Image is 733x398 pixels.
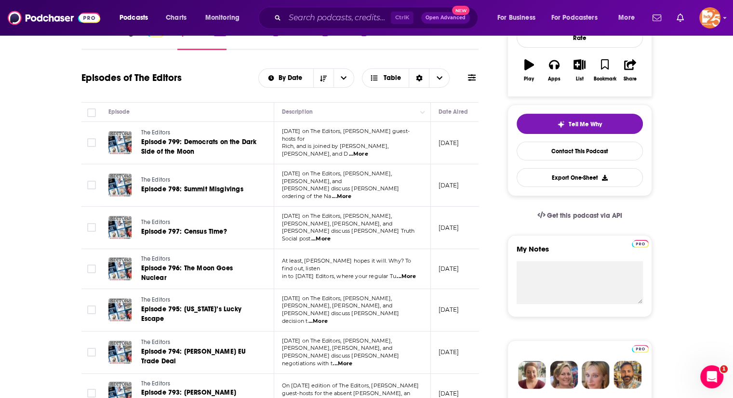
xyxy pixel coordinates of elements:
a: Podchaser - Follow, Share and Rate Podcasts [8,9,100,27]
span: For Business [497,11,535,25]
div: Description [282,106,313,118]
img: User Profile [699,7,720,28]
div: Share [624,76,637,82]
a: Pro website [632,239,649,248]
span: Episode 795: [US_STATE]’s Lucky Escape [141,305,241,323]
a: Episodes688 [177,28,226,50]
div: Sort Direction [409,69,429,87]
a: Show notifications dropdown [649,10,665,26]
span: [DATE] on The Editors, [PERSON_NAME], [PERSON_NAME], and [282,170,392,185]
span: Tell Me Why [569,120,602,128]
span: Episode 798: Summit Misgivings [141,185,243,193]
span: Episode 797: Census Time? [141,227,227,236]
img: Jules Profile [582,361,610,389]
button: Bookmark [592,53,617,88]
span: ...More [332,193,351,200]
a: The Editors [141,380,257,388]
span: For Podcasters [551,11,598,25]
span: [PERSON_NAME] discuss [PERSON_NAME] Truth Social post [282,227,415,242]
button: Play [517,53,542,88]
p: [DATE] [439,139,459,147]
button: Share [617,53,642,88]
img: Podchaser Pro [632,345,649,353]
button: List [567,53,592,88]
span: At least, [PERSON_NAME] hopes it will. Why? To find out, listen [282,257,412,272]
span: Toggle select row [87,348,96,357]
span: Rich, and is joined by [PERSON_NAME], [PERSON_NAME], and D [282,143,388,157]
button: Show profile menu [699,7,720,28]
img: tell me why sparkle [557,120,565,128]
p: [DATE] [439,265,459,273]
img: Jon Profile [613,361,641,389]
p: [DATE] [439,389,459,398]
div: Rate [517,28,643,48]
span: Toggle select row [87,305,96,314]
span: Logged in as kerrifulks [699,7,720,28]
label: My Notes [517,244,643,261]
span: in to [DATE] Editors, where your regular Tu [282,273,396,279]
a: The Editors [141,296,257,305]
a: Pro website [632,344,649,353]
button: Open AdvancedNew [421,12,470,24]
div: Play [524,76,534,82]
span: ...More [308,318,328,325]
button: open menu [199,10,252,26]
span: More [618,11,635,25]
iframe: Intercom live chat [700,365,723,388]
span: [DATE] on The Editors, [PERSON_NAME], [PERSON_NAME], [PERSON_NAME], and [282,337,393,352]
span: The Editors [141,219,171,226]
a: InsightsPodchaser Pro [117,28,164,50]
span: Toggle select row [87,138,96,147]
div: Apps [548,76,560,82]
p: [DATE] [439,181,459,189]
span: [PERSON_NAME] discuss [PERSON_NAME] negotiations with t [282,352,400,367]
span: Episode 794: [PERSON_NAME] EU Trade Deal [141,347,246,365]
button: open menu [491,10,547,26]
a: Episode 798: Summit Misgivings [141,185,256,194]
h2: Choose List sort [258,68,354,88]
button: open menu [333,69,354,87]
a: The Editors [141,338,257,347]
span: Open Advanced [426,15,466,20]
img: Barbara Profile [550,361,578,389]
span: The Editors [141,176,171,183]
img: Sydney Profile [518,361,546,389]
p: [DATE] [439,348,459,356]
span: [PERSON_NAME] discuss [PERSON_NAME] ordering of the Na [282,185,400,199]
span: Episode 799: Democrats on the Dark Side of the Moon [141,138,257,156]
span: Toggle select row [87,181,96,189]
span: [PERSON_NAME] discuss [PERSON_NAME] decision t [282,310,400,324]
button: Export One-Sheet [517,168,643,187]
span: Charts [166,11,187,25]
div: Episode [108,106,130,118]
input: Search podcasts, credits, & more... [285,10,391,26]
a: The Editors [141,255,257,264]
button: open menu [545,10,612,26]
span: Table [384,75,401,81]
span: New [452,6,469,15]
span: ...More [348,150,368,158]
a: Charts [160,10,192,26]
h1: Episodes of The Editors [81,72,182,84]
a: Episode 797: Census Time? [141,227,256,237]
div: List [576,76,584,82]
a: The Editors [141,218,256,227]
div: Search podcasts, credits, & more... [267,7,487,29]
button: open menu [113,10,160,26]
div: Bookmark [593,76,616,82]
a: Episode 794: [PERSON_NAME] EU Trade Deal [141,347,257,366]
a: About [81,28,103,50]
span: ...More [333,360,352,368]
a: Episode 799: Democrats on the Dark Side of the Moon [141,137,257,157]
a: Episode 795: [US_STATE]’s Lucky Escape [141,305,257,324]
span: The Editors [141,255,171,262]
button: Choose View [362,68,450,88]
a: Lists2 [342,28,367,50]
span: Ctrl K [391,12,413,24]
span: Toggle select row [87,223,96,232]
span: By Date [279,75,306,81]
img: Podchaser Pro [632,240,649,248]
span: Episode 796: The Moon Goes Nuclear [141,264,233,282]
span: guest-hosts for the absent [PERSON_NAME], an [282,390,411,397]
